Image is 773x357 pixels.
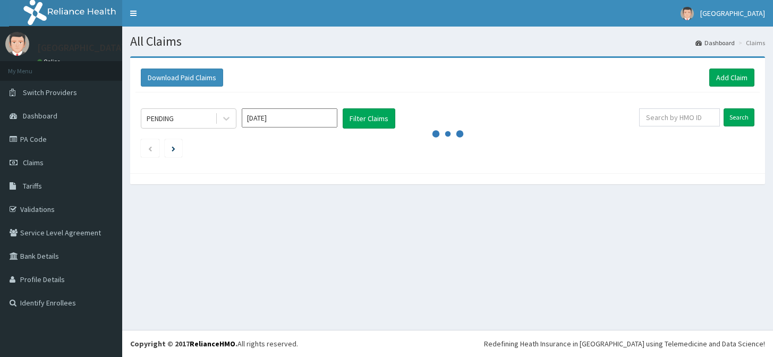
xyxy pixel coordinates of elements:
svg: audio-loading [432,118,464,150]
footer: All rights reserved. [122,330,773,357]
a: Next page [172,143,175,153]
a: RelianceHMO [190,339,235,348]
strong: Copyright © 2017 . [130,339,237,348]
h1: All Claims [130,35,765,48]
li: Claims [736,38,765,47]
div: PENDING [147,113,174,124]
img: User Image [681,7,694,20]
button: Download Paid Claims [141,69,223,87]
span: Tariffs [23,181,42,191]
input: Select Month and Year [242,108,337,127]
div: Redefining Heath Insurance in [GEOGRAPHIC_DATA] using Telemedicine and Data Science! [484,338,765,349]
span: Switch Providers [23,88,77,97]
span: [GEOGRAPHIC_DATA] [700,8,765,18]
p: [GEOGRAPHIC_DATA] [37,43,125,53]
a: Online [37,58,63,65]
input: Search [724,108,754,126]
span: Dashboard [23,111,57,121]
button: Filter Claims [343,108,395,129]
a: Dashboard [695,38,735,47]
span: Claims [23,158,44,167]
a: Previous page [148,143,152,153]
input: Search by HMO ID [639,108,720,126]
a: Add Claim [709,69,754,87]
img: User Image [5,32,29,56]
